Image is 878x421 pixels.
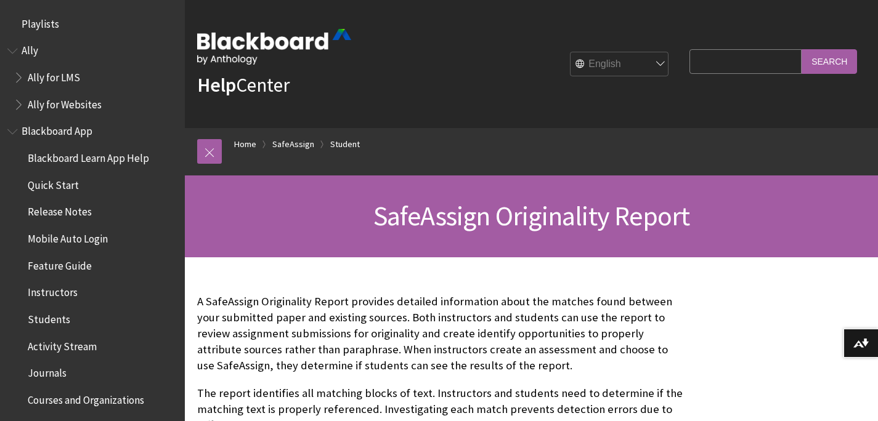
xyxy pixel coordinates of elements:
nav: Book outline for Playlists [7,14,177,34]
span: Activity Stream [28,336,97,353]
span: Students [28,309,70,326]
a: Student [330,137,360,152]
span: Quick Start [28,175,79,191]
span: Ally for LMS [28,67,80,84]
span: Blackboard Learn App Help [28,148,149,164]
span: Courses and Organizations [28,390,144,406]
a: HelpCenter [197,73,290,97]
span: Feature Guide [28,255,92,272]
span: Ally for Websites [28,94,102,111]
span: Ally [22,41,38,57]
a: Home [234,137,256,152]
img: Blackboard by Anthology [197,29,351,65]
span: Instructors [28,283,78,299]
span: Mobile Auto Login [28,228,108,245]
span: SafeAssign Originality Report [373,199,690,233]
nav: Book outline for Anthology Ally Help [7,41,177,115]
span: Journals [28,363,67,380]
strong: Help [197,73,236,97]
input: Search [802,49,857,73]
a: SafeAssign [272,137,314,152]
select: Site Language Selector [571,52,669,77]
span: Playlists [22,14,59,30]
span: Release Notes [28,202,92,219]
span: Blackboard App [22,121,92,138]
p: A SafeAssign Originality Report provides detailed information about the matches found between you... [197,294,683,374]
